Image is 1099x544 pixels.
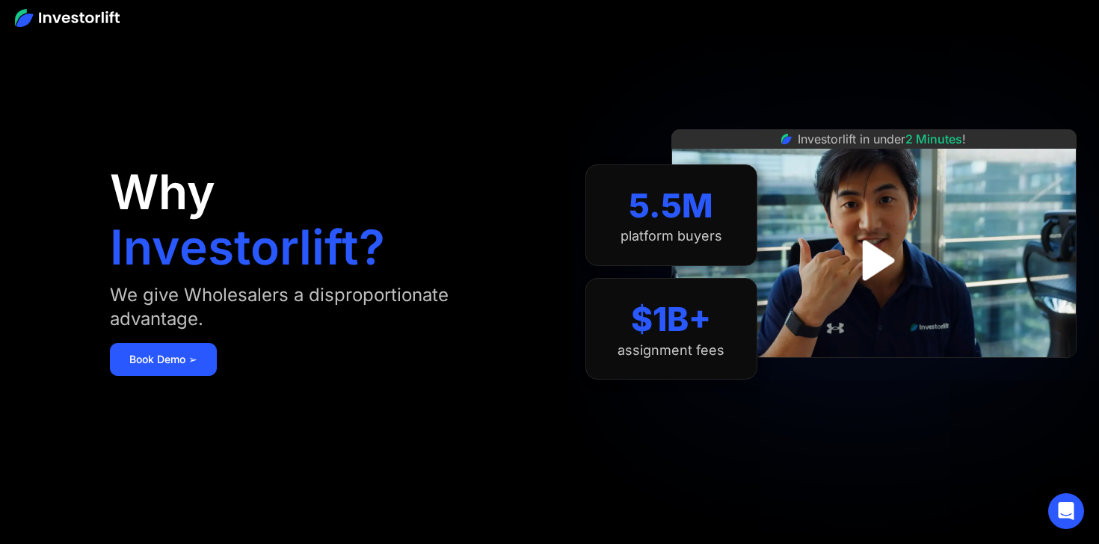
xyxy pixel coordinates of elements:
iframe: Customer reviews powered by Trustpilot [762,365,986,383]
span: 2 Minutes [905,132,962,146]
h1: Investorlift? [110,223,385,271]
div: We give Wholesalers a disproportionate advantage. [110,283,503,331]
a: open lightbox [840,227,907,294]
h1: Why [110,168,215,216]
a: Book Demo ➢ [110,343,217,376]
div: assignment fees [618,342,724,359]
div: platform buyers [621,228,722,244]
div: Open Intercom Messenger [1048,493,1084,529]
div: $1B+ [631,300,711,339]
div: 5.5M [629,186,713,226]
div: Investorlift in under ! [798,130,966,148]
